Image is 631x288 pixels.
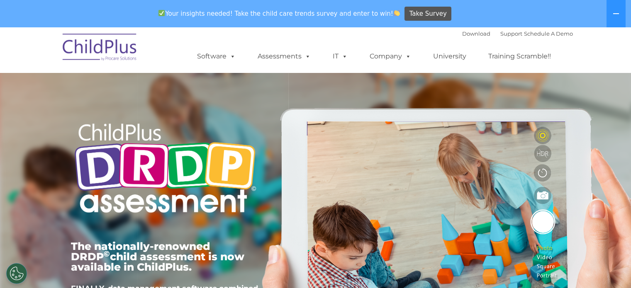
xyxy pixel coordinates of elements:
[361,48,419,65] a: Company
[425,48,475,65] a: University
[394,10,400,16] img: 👏
[524,30,573,37] a: Schedule A Demo
[158,10,165,16] img: ✅
[404,7,451,21] a: Take Survey
[249,48,319,65] a: Assessments
[6,263,27,284] button: Cookies Settings
[155,5,404,22] span: Your insights needed! Take the child care trends survey and enter to win!
[58,28,141,69] img: ChildPlus by Procare Solutions
[409,7,447,21] span: Take Survey
[462,30,490,37] a: Download
[462,30,573,37] font: |
[500,30,522,37] a: Support
[189,48,244,65] a: Software
[324,48,356,65] a: IT
[104,249,110,259] sup: ©
[480,48,559,65] a: Training Scramble!!
[71,240,244,273] span: The nationally-renowned DRDP child assessment is now available in ChildPlus.
[71,112,259,227] img: Copyright - DRDP Logo Light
